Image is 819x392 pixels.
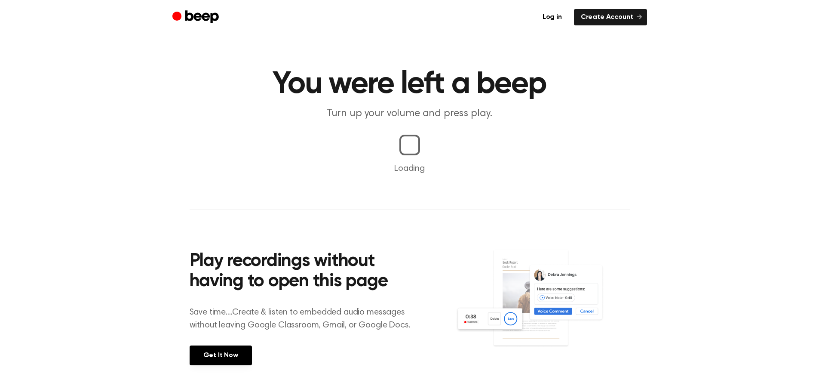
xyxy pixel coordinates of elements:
a: Beep [172,9,221,26]
a: Create Account [574,9,647,25]
p: Save time....Create & listen to embedded audio messages without leaving Google Classroom, Gmail, ... [190,306,421,332]
p: Turn up your volume and press play. [245,107,575,121]
img: Voice Comments on Docs and Recording Widget [455,249,629,364]
a: Get It Now [190,346,252,365]
h2: Play recordings without having to open this page [190,251,421,292]
h1: You were left a beep [190,69,630,100]
p: Loading [10,162,809,175]
a: Log in [536,9,569,25]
